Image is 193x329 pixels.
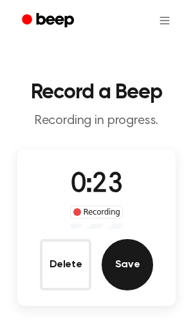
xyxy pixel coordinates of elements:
p: Recording in progress. [10,113,183,129]
button: Delete Audio Record [40,239,91,290]
button: Open menu [149,5,180,36]
div: Recording [70,206,124,218]
span: 0:23 [71,172,122,199]
button: Save Audio Record [102,239,153,290]
h1: Record a Beep [10,82,183,103]
a: Beep [13,8,86,33]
